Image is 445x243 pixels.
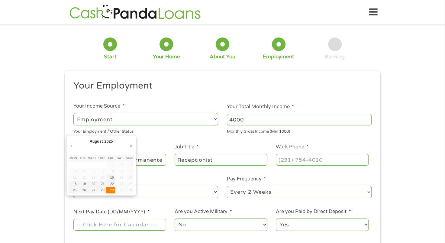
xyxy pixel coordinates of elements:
[175,154,267,165] input: Cashier
[106,181,115,187] button: 22
[73,219,166,230] input: Use the arrow keys to pick a date
[87,181,97,187] button: 20
[97,187,106,193] button: 28
[106,187,115,193] button: 29
[276,154,368,165] input: (231) 754-4010
[69,187,78,193] button: 25
[97,181,106,187] button: 21
[69,181,78,187] button: 18
[263,53,294,60] div: Employment
[126,156,133,160] abbr: Sunday
[87,187,97,193] button: 27
[276,144,308,150] label: Work Phone
[106,174,115,181] button: 15
[153,53,180,60] div: Your Home
[69,142,74,150] button: Previous Month
[78,187,87,193] button: 26
[128,142,134,150] button: Next Month
[325,53,345,60] div: Banking
[73,209,149,215] label: Next Pay Date (DD/MM/YYYY)
[210,53,235,60] div: About You
[78,181,87,187] button: 19
[175,209,232,215] label: Are you Active Military
[227,104,294,110] label: Your Total Monthly Income
[98,156,105,160] abbr: Thursday
[88,156,96,160] abbr: Wednesday
[73,103,124,109] label: Your Income Source
[68,4,202,21] img: GetLoanNow Logo
[227,176,266,182] label: Pay Frequency
[104,138,114,146] div: 2025
[227,127,372,135] div: Monthly Gross Income (Min 1000)
[89,138,104,146] div: August
[104,53,117,60] div: Start
[69,156,77,160] abbr: Monday
[79,156,86,160] abbr: Tuesday
[73,80,367,92] h2: Your Employment
[227,114,372,125] input: 1800
[108,156,113,160] abbr: Friday
[117,156,123,160] abbr: Saturday
[73,127,218,135] div: Your Employment / Other Status
[276,209,351,215] label: Are you Paid by Direct Deposit
[175,144,198,150] label: Job Title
